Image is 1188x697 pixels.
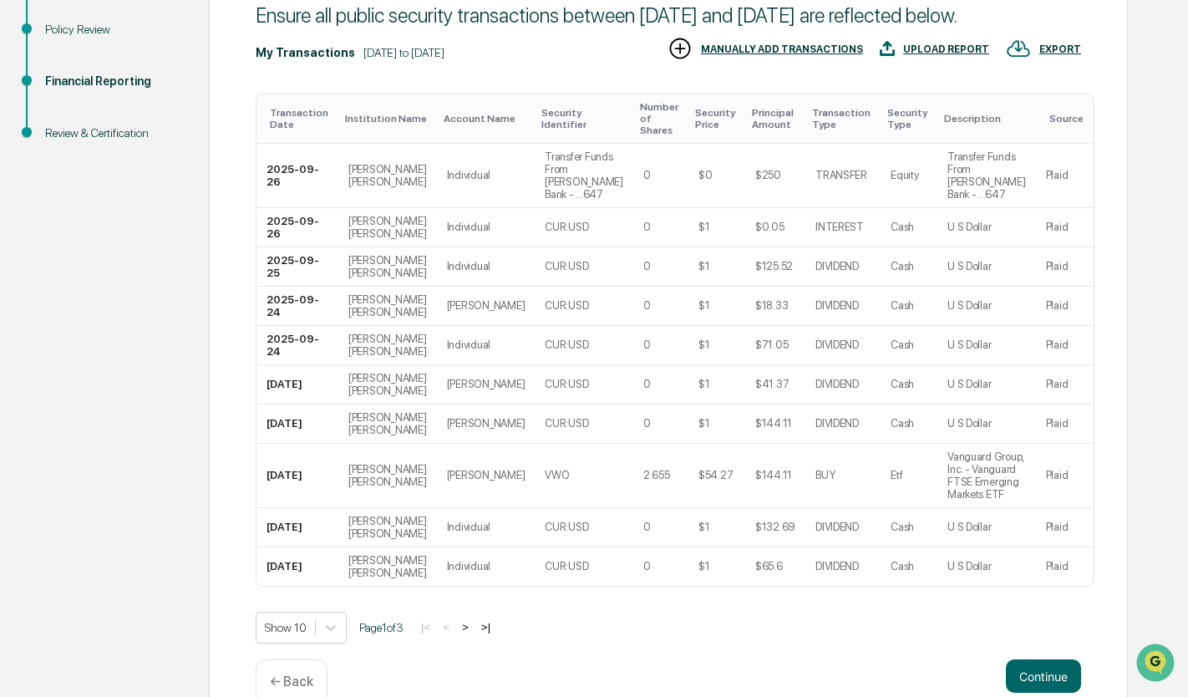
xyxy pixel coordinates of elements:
[947,560,991,572] div: U S Dollar
[457,620,474,634] button: >
[545,378,588,390] div: CUR:USD
[348,411,427,436] div: [PERSON_NAME] [PERSON_NAME]
[348,515,427,540] div: [PERSON_NAME] [PERSON_NAME]
[10,204,114,234] a: 🖐️Preclearance
[348,463,427,488] div: [PERSON_NAME] [PERSON_NAME]
[545,299,588,312] div: CUR:USD
[698,169,712,181] div: $0
[755,417,792,430] div: $144.11
[891,521,914,533] div: Cash
[256,287,338,326] td: 2025-09-24
[887,107,931,130] div: Toggle SortBy
[114,204,214,234] a: 🗄️Attestations
[755,221,784,233] div: $0.05
[643,469,670,481] div: 2.655
[1006,659,1081,693] button: Continue
[348,215,427,240] div: [PERSON_NAME] [PERSON_NAME]
[438,620,454,634] button: <
[947,521,991,533] div: U S Dollar
[437,326,536,365] td: Individual
[947,299,991,312] div: U S Dollar
[270,674,313,689] p: ← Back
[256,365,338,404] td: [DATE]
[891,378,914,390] div: Cash
[437,287,536,326] td: [PERSON_NAME]
[643,169,651,181] div: 0
[348,372,427,397] div: [PERSON_NAME] [PERSON_NAME]
[45,125,182,142] div: Review & Certification
[545,260,588,272] div: CUR:USD
[815,338,859,351] div: DIVIDEND
[643,338,651,351] div: 0
[45,73,182,90] div: Financial Reporting
[643,378,651,390] div: 0
[891,560,914,572] div: Cash
[437,404,536,444] td: [PERSON_NAME]
[363,46,444,59] div: [DATE] to [DATE]
[437,365,536,404] td: [PERSON_NAME]
[812,107,874,130] div: Toggle SortBy
[416,620,435,634] button: |<
[755,338,788,351] div: $71.05
[755,521,795,533] div: $132.69
[947,260,991,272] div: U S Dollar
[815,417,859,430] div: DIVIDEND
[698,299,709,312] div: $1
[256,547,338,586] td: [DATE]
[698,521,709,533] div: $1
[256,444,338,508] td: [DATE]
[1135,642,1180,687] iframe: Open customer support
[1036,365,1094,404] td: Plaid
[815,521,859,533] div: DIVIDEND
[947,150,1026,201] div: Transfer Funds From [PERSON_NAME] Bank - ...647
[947,221,991,233] div: U S Dollar
[138,211,207,227] span: Attestations
[698,260,709,272] div: $1
[815,560,859,572] div: DIVIDEND
[348,254,427,279] div: [PERSON_NAME] [PERSON_NAME]
[944,113,1029,125] div: Toggle SortBy
[45,21,182,38] div: Policy Review
[256,326,338,365] td: 2025-09-24
[359,621,404,634] span: Page 1 of 3
[643,560,651,572] div: 0
[643,299,651,312] div: 0
[437,247,536,287] td: Individual
[891,169,918,181] div: Equity
[256,3,1081,28] div: Ensure all public security transactions between [DATE] and [DATE] are reflected below.
[256,404,338,444] td: [DATE]
[545,150,623,201] div: Transfer Funds From [PERSON_NAME] Bank - ...647
[256,144,338,208] td: 2025-09-26
[256,508,338,547] td: [DATE]
[1036,404,1094,444] td: Plaid
[947,338,991,351] div: U S Dollar
[17,128,47,158] img: 1746055101610-c473b297-6a78-478c-a979-82029cc54cd1
[698,338,709,351] div: $1
[541,107,627,130] div: Toggle SortBy
[17,212,30,226] div: 🖐️
[643,260,651,272] div: 0
[755,469,792,481] div: $144.11
[815,221,864,233] div: INTEREST
[755,299,788,312] div: $18.33
[947,450,1026,501] div: Vanguard Group, Inc. - Vanguard FTSE Emerging Markets ETF
[815,378,859,390] div: DIVIDEND
[1039,43,1081,55] div: EXPORT
[345,113,430,125] div: Toggle SortBy
[545,417,588,430] div: CUR:USD
[698,221,709,233] div: $1
[348,333,427,358] div: [PERSON_NAME] [PERSON_NAME]
[33,242,105,259] span: Data Lookup
[545,521,588,533] div: CUR:USD
[947,378,991,390] div: U S Dollar
[348,293,427,318] div: [PERSON_NAME] [PERSON_NAME]
[815,469,835,481] div: BUY
[1036,247,1094,287] td: Plaid
[545,560,588,572] div: CUR:USD
[1036,547,1094,586] td: Plaid
[284,133,304,153] button: Start new chat
[1036,326,1094,365] td: Plaid
[1036,208,1094,247] td: Plaid
[752,107,799,130] div: Toggle SortBy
